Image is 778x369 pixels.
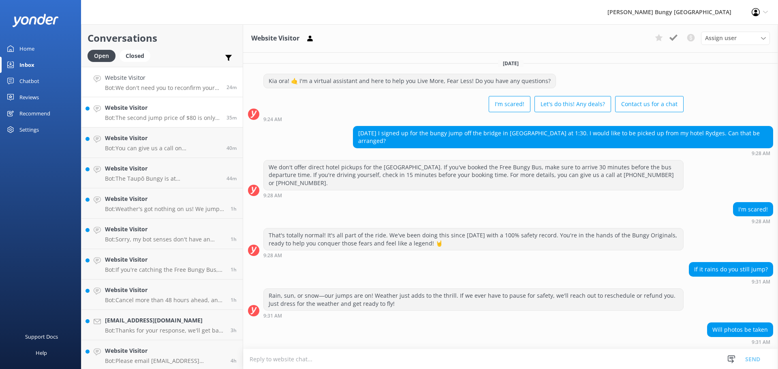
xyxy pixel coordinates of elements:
a: Closed [120,51,154,60]
a: Website VisitorBot:The Taupō Bungy is at [STREET_ADDRESS]. Get ready to leap into the adventure!44m [81,158,243,188]
div: Oct 02 2025 09:24am (UTC +13:00) Pacific/Auckland [263,116,684,122]
h4: Website Visitor [105,225,224,234]
a: Website VisitorBot:Weather's got nothing on us! We jump in all types of weather. But if you want ... [81,188,243,219]
span: Oct 02 2025 09:25am (UTC +13:00) Pacific/Auckland [227,114,237,121]
div: Open [88,50,115,62]
div: [DATE] I signed up for the bungy jump off the bridge in [GEOGRAPHIC_DATA] at 1:30. I would like t... [353,126,773,148]
strong: 9:28 AM [752,219,770,224]
a: Website VisitorBot:You can give us a call on [PHONE_NUMBER] or [PHONE_NUMBER] to chat with a crew... [81,128,243,158]
div: Oct 02 2025 09:31am (UTC +13:00) Pacific/Auckland [689,279,773,284]
span: Assign user [705,34,737,43]
p: Bot: The second jump price of $80 is only for the Auckland Bridge bungy and the SkyJump if you're... [105,114,220,122]
strong: 9:31 AM [752,340,770,345]
strong: 9:28 AM [263,253,282,258]
strong: 9:31 AM [263,314,282,318]
div: Assign User [701,32,770,45]
strong: 9:31 AM [752,279,770,284]
span: Oct 02 2025 05:56am (UTC +13:00) Pacific/Auckland [231,357,237,364]
button: Contact us for a chat [615,96,684,112]
div: Recommend [19,105,50,122]
h4: Website Visitor [105,103,220,112]
button: I'm scared! [489,96,530,112]
div: Oct 02 2025 09:28am (UTC +13:00) Pacific/Auckland [263,252,684,258]
p: Bot: Cancel more than 48 hours ahead, and you're sweet with a 100% refund. Less than 48 hours? No... [105,296,224,304]
h4: Website Visitor [105,164,220,173]
a: Website VisitorBot:We don't need you to reconfirm your booking, but if you want to double-check, ... [81,67,243,97]
p: Bot: Thanks for your response, we'll get back to you as soon as we can during opening hours. [105,327,224,334]
div: Reviews [19,89,39,105]
div: Rain, sun, or snow—our jumps are on! Weather just adds to the thrill. If we ever have to pause fo... [264,289,683,310]
span: Oct 02 2025 06:58am (UTC +13:00) Pacific/Auckland [231,327,237,334]
strong: 9:28 AM [263,193,282,198]
h4: Website Visitor [105,255,224,264]
p: Bot: The Taupō Bungy is at [STREET_ADDRESS]. Get ready to leap into the adventure! [105,175,220,182]
p: Bot: You can give us a call on [PHONE_NUMBER] or [PHONE_NUMBER] to chat with a crew member. Our o... [105,145,220,152]
div: Oct 02 2025 09:31am (UTC +13:00) Pacific/Auckland [263,313,684,318]
a: Open [88,51,120,60]
h4: Website Visitor [105,346,224,355]
span: Oct 02 2025 08:15am (UTC +13:00) Pacific/Auckland [231,266,237,273]
div: Settings [19,122,39,138]
span: Oct 02 2025 09:35am (UTC +13:00) Pacific/Auckland [227,84,237,91]
p: Bot: We don't need you to reconfirm your booking, but if you want to double-check, give us a call... [105,84,220,92]
div: Help [36,345,47,361]
strong: 9:24 AM [263,117,282,122]
div: Inbox [19,57,34,73]
h3: Website Visitor [251,33,299,44]
div: Chatbot [19,73,39,89]
strong: 9:28 AM [752,151,770,156]
p: Bot: Weather's got nothing on us! We jump in all types of weather. But if you want to double-chec... [105,205,224,213]
h4: Website Visitor [105,134,220,143]
div: Closed [120,50,150,62]
a: Website VisitorBot:Cancel more than 48 hours ahead, and you're sweet with a 100% refund. Less tha... [81,279,243,310]
h4: [EMAIL_ADDRESS][DOMAIN_NAME] [105,316,224,325]
h4: Website Visitor [105,286,224,294]
a: [EMAIL_ADDRESS][DOMAIN_NAME]Bot:Thanks for your response, we'll get back to you as soon as we can... [81,310,243,340]
a: Website VisitorBot:Sorry, my bot senses don't have an answer for that, please try and rephrase yo... [81,219,243,249]
div: Will photos be taken [707,323,773,337]
p: Bot: Sorry, my bot senses don't have an answer for that, please try and rephrase your question, I... [105,236,224,243]
button: Let's do this! Any deals? [534,96,611,112]
a: Website VisitorBot:If you're catching the Free Bungy Bus, rock up 30 minutes before it leaves. If... [81,249,243,279]
div: Home [19,41,34,57]
span: Oct 02 2025 08:01am (UTC +13:00) Pacific/Auckland [231,296,237,303]
span: Oct 02 2025 09:16am (UTC +13:00) Pacific/Auckland [227,175,237,182]
p: Bot: Please email [EMAIL_ADDRESS][DOMAIN_NAME] for more information about tourism industry discou... [105,357,224,365]
span: Oct 02 2025 08:28am (UTC +13:00) Pacific/Auckland [231,236,237,243]
h4: Website Visitor [105,194,224,203]
span: Oct 02 2025 09:20am (UTC +13:00) Pacific/Auckland [227,145,237,151]
div: Kia ora! 🤙 I'm a virtual assistant and here to help you Live More, Fear Less! Do you have any que... [264,74,556,88]
h4: Website Visitor [105,73,220,82]
h2: Conversations [88,30,237,46]
a: Website VisitorBot:The second jump price of $80 is only for the Auckland Bridge bungy and the Sky... [81,97,243,128]
div: That's totally normal! It's all part of the ride. We've been doing this since [DATE] with a 100% ... [264,228,683,250]
div: If it rains do you still jump? [689,262,773,276]
div: Oct 02 2025 09:28am (UTC +13:00) Pacific/Auckland [353,150,773,156]
div: Oct 02 2025 09:31am (UTC +13:00) Pacific/Auckland [707,339,773,345]
div: Oct 02 2025 09:28am (UTC +13:00) Pacific/Auckland [733,218,773,224]
span: [DATE] [498,60,524,67]
span: Oct 02 2025 08:58am (UTC +13:00) Pacific/Auckland [231,205,237,212]
div: We don't offer direct hotel pickups for the [GEOGRAPHIC_DATA]. If you've booked the Free Bungy Bu... [264,160,683,190]
div: Support Docs [25,328,58,345]
div: Oct 02 2025 09:28am (UTC +13:00) Pacific/Auckland [263,192,684,198]
p: Bot: If you're catching the Free Bungy Bus, rock up 30 minutes before it leaves. If you're drivin... [105,266,224,273]
img: yonder-white-logo.png [12,14,59,27]
div: I'm scared! [733,203,773,216]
